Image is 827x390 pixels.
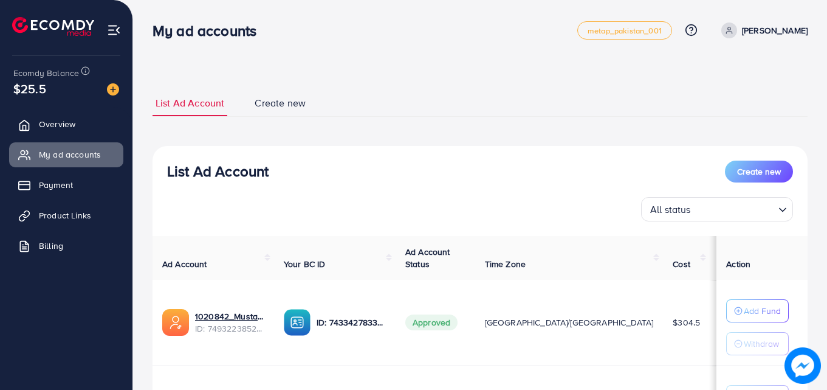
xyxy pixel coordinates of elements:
[737,165,781,178] span: Create new
[153,22,266,40] h3: My ad accounts
[405,246,450,270] span: Ad Account Status
[317,315,386,330] p: ID: 7433427833025871873
[725,161,793,183] button: Create new
[39,179,73,191] span: Payment
[195,322,264,335] span: ID: 7493223852907200513
[577,21,672,40] a: metap_pakistan_001
[162,258,207,270] span: Ad Account
[39,118,75,130] span: Overview
[9,203,123,228] a: Product Links
[156,96,224,110] span: List Ad Account
[13,80,46,97] span: $25.5
[9,112,123,136] a: Overview
[485,316,654,329] span: [GEOGRAPHIC_DATA]/[GEOGRAPHIC_DATA]
[107,83,119,96] img: image
[39,209,91,221] span: Product Links
[784,347,821,384] img: image
[744,304,781,318] p: Add Fund
[195,310,264,335] div: <span class='underline'>1020842_Mustafai New1_1744652139809</span></br>7493223852907200513
[284,258,326,270] span: Your BC ID
[742,23,808,38] p: [PERSON_NAME]
[13,67,79,79] span: Ecomdy Balance
[167,162,269,180] h3: List Ad Account
[726,332,789,355] button: Withdraw
[673,258,690,270] span: Cost
[162,309,189,336] img: ic-ads-acc.e4c84228.svg
[107,23,121,37] img: menu
[9,142,123,167] a: My ad accounts
[695,198,774,218] input: Search for option
[39,240,63,252] span: Billing
[673,316,700,329] span: $304.5
[9,173,123,197] a: Payment
[39,148,101,161] span: My ad accounts
[9,234,123,258] a: Billing
[284,309,311,336] img: ic-ba-acc.ded83a64.svg
[648,201,693,218] span: All status
[726,299,789,322] button: Add Fund
[588,27,662,35] span: metap_pakistan_001
[405,315,458,330] span: Approved
[255,96,306,110] span: Create new
[726,258,750,270] span: Action
[12,17,94,36] img: logo
[485,258,526,270] span: Time Zone
[716,23,808,38] a: [PERSON_NAME]
[641,197,793,221] div: Search for option
[744,336,779,351] p: Withdraw
[195,310,264,322] a: 1020842_Mustafai New1_1744652139809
